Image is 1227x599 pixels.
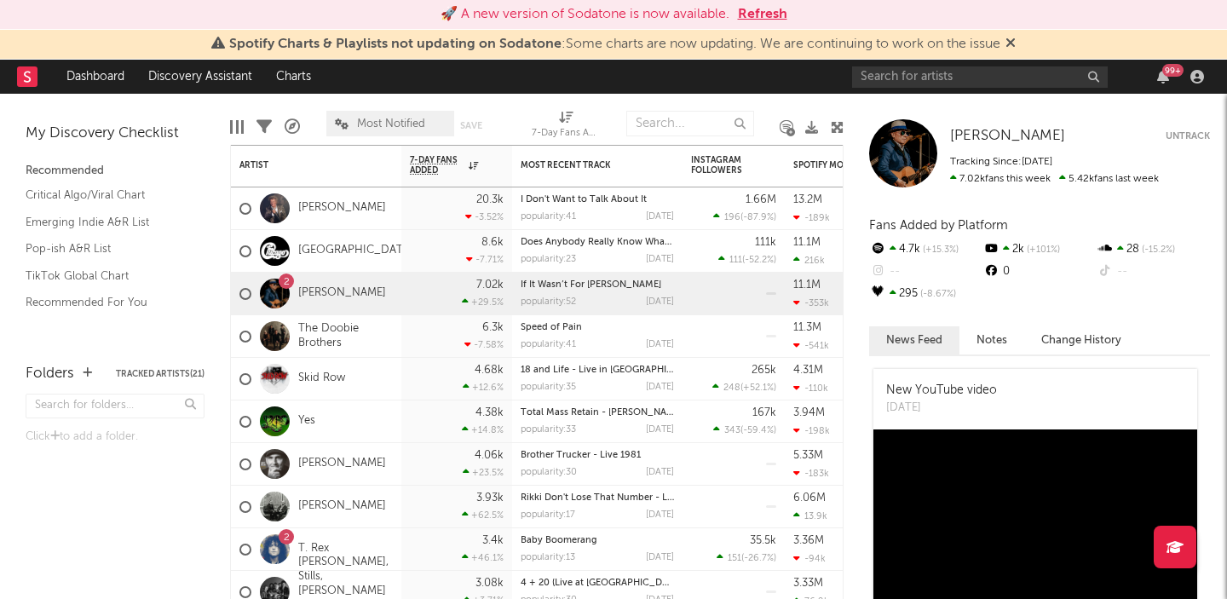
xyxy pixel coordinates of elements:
div: ( ) [717,552,776,563]
span: -87.9 % [743,213,774,222]
div: I Don't Want to Talk About It [521,195,674,204]
span: +52.1 % [743,383,774,393]
a: [PERSON_NAME] [298,286,386,301]
span: 151 [728,554,741,563]
button: Tracked Artists(21) [116,370,204,378]
span: -15.2 % [1139,245,1175,255]
a: TikTok Global Chart [26,267,187,285]
button: Refresh [738,4,787,25]
div: 13.2M [793,194,822,205]
div: popularity: 35 [521,383,576,392]
span: 248 [723,383,740,393]
span: 7.02k fans this week [950,174,1051,184]
span: : Some charts are now updating. We are continuing to work on the issue [229,37,1000,51]
a: I Don't Want to Talk About It [521,195,647,204]
div: -353k [793,297,829,308]
span: Most Notified [357,118,425,130]
input: Search for folders... [26,394,204,418]
span: 343 [724,426,740,435]
a: Total Mass Retain - [PERSON_NAME] Edit [521,408,702,418]
a: If It Wasn’t For [PERSON_NAME] [521,280,661,290]
div: -7.71 % [466,254,504,265]
div: popularity: 52 [521,297,576,307]
a: Rikki Don't Lose That Number - Live [521,493,680,503]
div: 295 [869,283,982,305]
div: 4.06k [475,450,504,461]
span: 5.42k fans last week [950,174,1159,184]
div: If It Wasn’t For Ray [521,280,674,290]
div: -189k [793,212,830,223]
a: Critical Algo/Viral Chart [26,186,187,204]
div: 6.3k [482,322,504,333]
div: 3.94M [793,407,825,418]
div: 🚀 A new version of Sodatone is now available. [441,4,729,25]
a: Pop-ish A&R List [26,239,187,258]
div: [DATE] [646,510,674,520]
a: T. Rex [298,542,329,556]
a: [PERSON_NAME] [950,128,1065,145]
span: +101 % [1024,245,1060,255]
div: 7.02k [476,279,504,291]
div: Most Recent Track [521,160,648,170]
div: 4 + 20 (Live at Fillmore East, 1969) - 2024 Mix [521,579,674,588]
div: -110k [793,383,828,394]
a: [PERSON_NAME] [298,457,386,471]
div: 111k [755,237,776,248]
div: Does Anybody Really Know What Time It Is - Live [521,238,674,247]
span: -52.2 % [745,256,774,265]
div: 6.06M [793,492,826,504]
div: popularity: 41 [521,340,576,349]
div: popularity: 23 [521,255,576,264]
div: Rikki Don't Lose That Number - Live [521,493,674,503]
div: 20.3k [476,194,504,205]
div: 3.4k [482,535,504,546]
div: 5.33M [793,450,823,461]
div: ( ) [713,424,776,435]
div: My Discovery Checklist [26,124,204,144]
div: -541k [793,340,829,351]
div: Recommended [26,161,204,181]
div: [DATE] [646,425,674,435]
div: A&R Pipeline [285,102,300,152]
div: -3.52 % [465,211,504,222]
a: Charts [264,60,323,94]
div: [DATE] [646,383,674,392]
div: Filters [256,102,272,152]
div: ( ) [713,211,776,222]
button: Save [460,121,482,130]
div: 7-Day Fans Added (7-Day Fans Added) [532,124,600,144]
a: Baby Boomerang [521,536,597,545]
div: [DATE] [646,553,674,562]
div: [DATE] [646,212,674,222]
div: Click to add a folder. [26,427,204,447]
div: 8.6k [481,237,504,248]
div: 1.66M [746,194,776,205]
div: -198k [793,425,830,436]
div: +29.5 % [462,297,504,308]
div: Folders [26,364,74,384]
span: Fans Added by Platform [869,219,1008,232]
div: 3.33M [793,578,823,589]
a: Does Anybody Really Know What Time It Is - Live [521,238,738,247]
a: Recommended For You [26,293,187,312]
div: -7.58 % [464,339,504,350]
span: -26.7 % [744,554,774,563]
div: ( ) [712,382,776,393]
div: Brother Trucker - Live 1981 [521,451,674,460]
button: News Feed [869,326,959,354]
div: Edit Columns [230,102,244,152]
div: 11.1M [793,237,821,248]
div: 7-Day Fans Added (7-Day Fans Added) [532,102,600,152]
div: 3.08k [475,578,504,589]
div: Instagram Followers [691,155,751,176]
div: -183k [793,468,829,479]
div: +62.5 % [462,510,504,521]
div: 3.93k [476,492,504,504]
span: -59.4 % [743,426,774,435]
button: 99+ [1157,70,1169,84]
a: [PERSON_NAME] [298,201,386,216]
span: +15.3 % [920,245,959,255]
div: popularity: 13 [521,553,575,562]
div: 4.68k [475,365,504,376]
div: Speed of Pain [521,323,674,332]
